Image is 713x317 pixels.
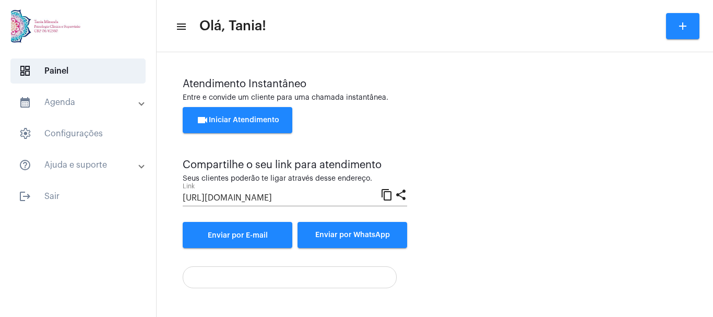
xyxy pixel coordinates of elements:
mat-icon: add [676,20,689,32]
img: 82f91219-cc54-a9e9-c892-318f5ec67ab1.jpg [8,5,86,47]
mat-panel-title: Agenda [19,96,139,109]
button: Iniciar Atendimento [183,107,292,133]
mat-icon: content_copy [381,188,393,201]
span: sidenav icon [19,65,31,77]
span: Painel [10,58,146,84]
button: Enviar por WhatsApp [298,222,407,248]
mat-icon: sidenav icon [19,159,31,171]
mat-icon: sidenav icon [19,96,31,109]
div: Seus clientes poderão te ligar através desse endereço. [183,175,407,183]
span: Enviar por E-mail [208,232,268,239]
div: Compartilhe o seu link para atendimento [183,159,407,171]
mat-icon: videocam [196,114,209,126]
span: Configurações [10,121,146,146]
span: Iniciar Atendimento [196,116,279,124]
div: Entre e convide um cliente para uma chamada instantânea. [183,94,687,102]
span: Sair [10,184,146,209]
mat-expansion-panel-header: sidenav iconAgenda [6,90,156,115]
mat-icon: sidenav icon [19,190,31,203]
div: Atendimento Instantâneo [183,78,687,90]
span: Enviar por WhatsApp [315,231,390,239]
span: sidenav icon [19,127,31,140]
a: Enviar por E-mail [183,222,292,248]
mat-icon: sidenav icon [175,20,186,33]
mat-expansion-panel-header: sidenav iconAjuda e suporte [6,152,156,178]
span: Olá, Tania! [199,18,266,34]
mat-panel-title: Ajuda e suporte [19,159,139,171]
mat-icon: share [395,188,407,201]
